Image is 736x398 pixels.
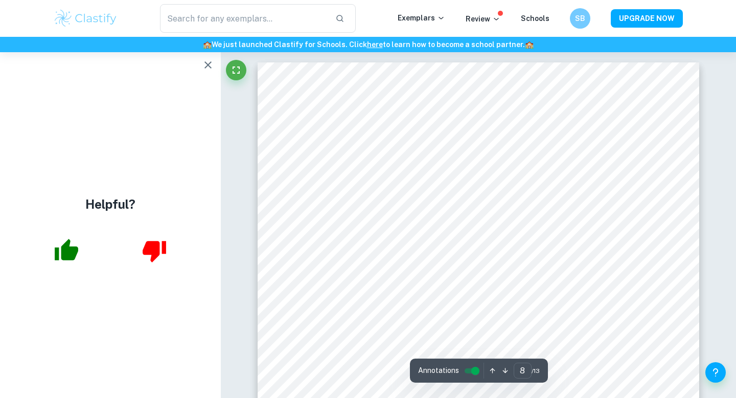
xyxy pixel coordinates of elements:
span: 🏫 [203,40,212,49]
button: SB [570,8,590,29]
button: Help and Feedback [705,362,726,383]
h6: SB [574,13,586,24]
a: Schools [521,14,549,23]
img: Clastify logo [53,8,118,29]
h4: Helpful? [85,195,135,213]
input: Search for any exemplars... [160,4,327,33]
p: Review [466,13,500,25]
p: Exemplars [398,12,445,24]
span: Annotations [418,365,459,376]
h6: We just launched Clastify for Schools. Click to learn how to become a school partner. [2,39,734,50]
span: / 13 [532,366,540,375]
button: Fullscreen [226,60,246,80]
button: UPGRADE NOW [611,9,683,28]
span: 🏫 [525,40,534,49]
a: here [367,40,383,49]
